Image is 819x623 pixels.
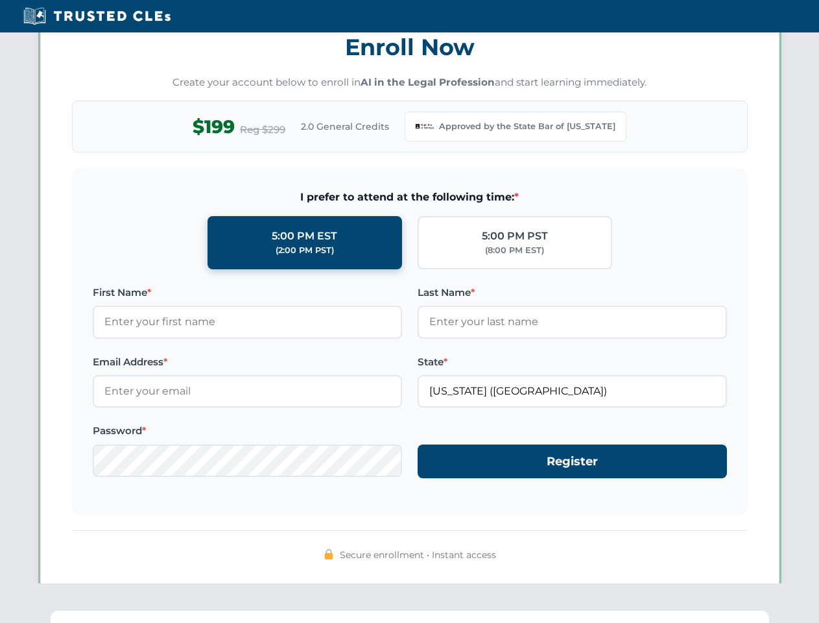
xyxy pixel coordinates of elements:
[418,285,727,300] label: Last Name
[418,306,727,338] input: Enter your last name
[72,75,748,90] p: Create your account below to enroll in and start learning immediately.
[301,119,389,134] span: 2.0 General Credits
[93,306,402,338] input: Enter your first name
[72,27,748,67] h3: Enroll Now
[418,375,727,408] input: Georgia (GA)
[19,6,174,26] img: Trusted CLEs
[93,354,402,370] label: Email Address
[324,549,334,559] img: 🔒
[361,76,495,88] strong: AI in the Legal Profession
[93,285,402,300] label: First Name
[240,122,285,138] span: Reg $299
[418,354,727,370] label: State
[193,112,235,141] span: $199
[482,228,548,245] div: 5:00 PM PST
[276,244,334,257] div: (2:00 PM PST)
[93,189,727,206] span: I prefer to attend at the following time:
[93,423,402,439] label: Password
[340,548,496,562] span: Secure enrollment • Instant access
[93,375,402,408] input: Enter your email
[418,445,727,479] button: Register
[416,117,434,136] img: Georgia Bar
[485,244,544,257] div: (8:00 PM EST)
[272,228,337,245] div: 5:00 PM EST
[439,120,615,133] span: Approved by the State Bar of [US_STATE]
